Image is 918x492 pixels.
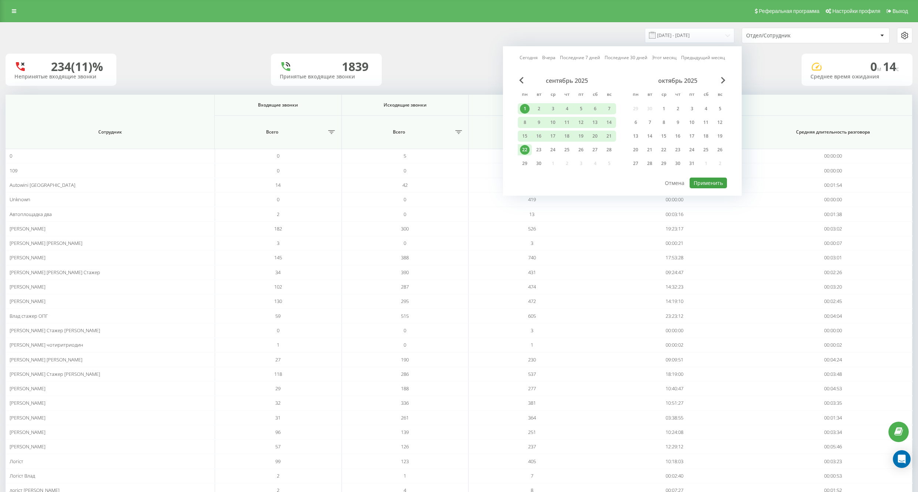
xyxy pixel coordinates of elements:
[10,443,45,450] span: [PERSON_NAME]
[534,118,544,127] div: 9
[700,90,711,101] abbr: суббота
[546,131,560,142] div: ср 17 сент. 2025 г.
[401,414,409,421] span: 261
[892,8,908,14] span: Выход
[671,158,685,169] div: чт 30 окт. 2025 г.
[14,74,108,80] div: Непринятые входящие звонки
[631,145,640,155] div: 20
[671,103,685,114] div: чт 2 окт. 2025 г.
[576,131,586,141] div: 19
[274,254,282,261] span: 145
[10,341,83,348] span: [PERSON_NAME] чотиритриодин
[896,65,899,73] span: c
[659,131,669,141] div: 15
[715,118,725,127] div: 12
[275,400,280,406] span: 32
[713,144,727,155] div: вс 26 окт. 2025 г.
[534,145,544,155] div: 23
[542,54,555,61] a: Вчера
[532,103,546,114] div: вт 2 сент. 2025 г.
[590,145,600,155] div: 27
[595,439,754,454] td: 12:29:12
[754,396,912,410] td: 00:03:35
[686,90,697,101] abbr: пятница
[10,400,45,406] span: [PERSON_NAME]
[604,104,614,114] div: 7
[595,280,754,294] td: 14:32:23
[531,327,533,334] span: 3
[560,131,574,142] div: чт 18 сент. 2025 г.
[546,103,560,114] div: ср 3 сент. 2025 г.
[532,131,546,142] div: вт 16 сент. 2025 г.
[10,327,100,334] span: [PERSON_NAME] Стажер [PERSON_NAME]
[528,443,536,450] span: 237
[404,327,406,334] span: 0
[643,117,657,128] div: вт 7 окт. 2025 г.
[754,352,912,367] td: 00:04:24
[342,60,368,74] div: 1839
[713,103,727,114] div: вс 5 окт. 2025 г.
[595,352,754,367] td: 09:09:51
[588,144,602,155] div: сб 27 сент. 2025 г.
[657,144,671,155] div: ср 22 окт. 2025 г.
[277,472,279,479] span: 2
[51,60,103,74] div: 234 (11)%
[547,90,558,101] abbr: среда
[520,159,530,168] div: 29
[401,225,409,232] span: 300
[401,385,409,392] span: 188
[721,77,725,84] span: Next Month
[604,131,614,141] div: 21
[754,381,912,396] td: 00:04:53
[810,74,904,80] div: Среднее время ожидания
[562,131,572,141] div: 18
[534,104,544,114] div: 2
[10,458,23,465] span: Логіст
[275,182,280,188] span: 14
[595,236,754,250] td: 00:00:21
[685,131,699,142] div: пт 17 окт. 2025 г.
[528,385,536,392] span: 277
[644,90,655,101] abbr: вторник
[673,131,683,141] div: 16
[218,129,326,135] span: Всего
[602,131,616,142] div: вс 21 сент. 2025 г.
[631,118,640,127] div: 6
[528,400,536,406] span: 381
[690,178,727,188] button: Применить
[404,152,406,159] span: 5
[528,313,536,319] span: 605
[604,145,614,155] div: 28
[595,469,754,483] td: 00:02:40
[224,102,331,108] span: Входящие звонки
[528,225,536,232] span: 526
[713,117,727,128] div: вс 12 окт. 2025 г.
[687,145,697,155] div: 24
[754,309,912,323] td: 00:04:04
[643,144,657,155] div: вт 21 окт. 2025 г.
[576,118,586,127] div: 12
[519,77,524,84] span: Previous Month
[277,341,279,348] span: 1
[754,280,912,294] td: 00:03:20
[401,269,409,276] span: 390
[528,371,536,377] span: 537
[629,117,643,128] div: пн 6 окт. 2025 г.
[595,396,754,410] td: 10:51:27
[404,341,406,348] span: 0
[715,104,725,114] div: 5
[518,144,532,155] div: пн 22 сент. 2025 г.
[277,196,279,203] span: 0
[402,182,408,188] span: 42
[533,90,544,101] abbr: вторник
[754,469,912,483] td: 00:00:53
[754,265,912,280] td: 00:02:26
[595,207,754,221] td: 00:03:16
[629,77,727,84] div: октябрь 2025
[575,90,586,101] abbr: пятница
[529,211,534,218] span: 13
[401,356,409,363] span: 190
[274,283,282,290] span: 102
[685,117,699,128] div: пт 10 окт. 2025 г.
[673,118,683,127] div: 9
